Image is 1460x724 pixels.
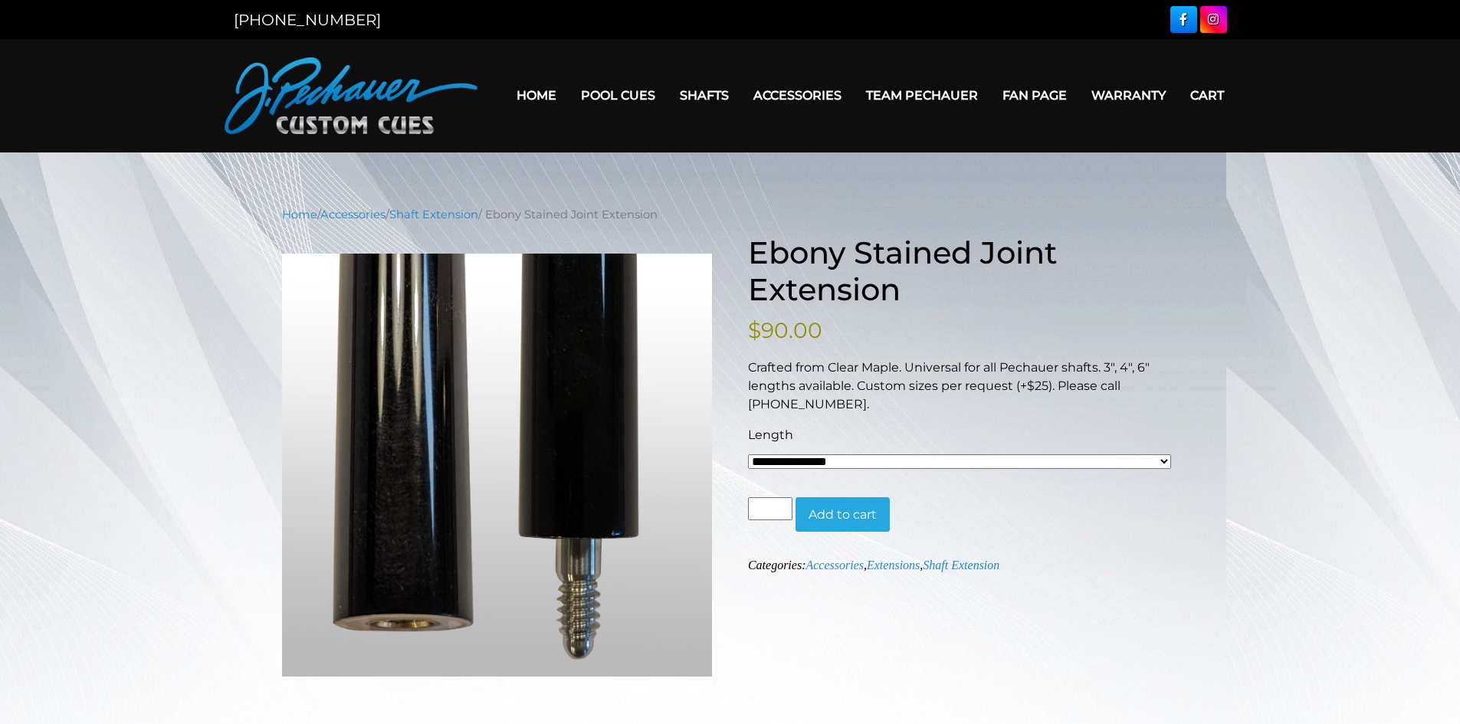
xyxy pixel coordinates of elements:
[1079,76,1178,115] a: Warranty
[990,76,1079,115] a: Fan Page
[748,559,999,572] span: Categories: , ,
[389,208,478,221] a: Shaft Extension
[923,559,999,572] a: Shaft Extension
[741,76,854,115] a: Accessories
[234,11,381,29] a: [PHONE_NUMBER]
[854,76,990,115] a: Team Pechauer
[282,254,713,677] img: ebony-stained-joint-extension.jpg
[805,559,864,572] a: Accessories
[668,76,741,115] a: Shafts
[748,497,792,520] input: Product quantity
[748,317,822,343] bdi: 90.00
[748,359,1179,414] p: Crafted from Clear Maple. Universal for all Pechauer shafts. 3″, 4″, 6″ lengths available. Custom...
[225,57,477,134] img: Pechauer Custom Cues
[796,497,890,532] button: Add to cart
[1178,76,1236,115] a: Cart
[867,559,920,572] a: Extensions
[748,317,761,343] span: $
[504,76,569,115] a: Home
[569,76,668,115] a: Pool Cues
[320,208,386,221] a: Accessories
[748,234,1179,308] h1: Ebony Stained Joint Extension
[748,428,793,442] span: Length
[282,206,1179,223] nav: Breadcrumb
[282,208,317,221] a: Home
